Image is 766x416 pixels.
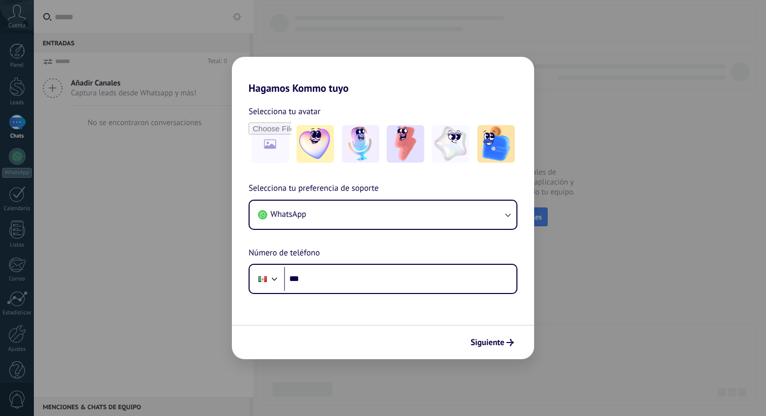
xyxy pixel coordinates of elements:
[270,209,306,219] span: WhatsApp
[471,339,504,346] span: Siguiente
[477,125,515,163] img: -5.jpeg
[342,125,379,163] img: -2.jpeg
[432,125,470,163] img: -4.jpeg
[249,182,379,195] span: Selecciona tu preferencia de soporte
[249,247,320,260] span: Número de teléfono
[253,268,273,290] div: Mexico: + 52
[387,125,424,163] img: -3.jpeg
[466,334,518,351] button: Siguiente
[232,57,534,94] h2: Hagamos Kommo tuyo
[249,105,320,118] span: Selecciona tu avatar
[296,125,334,163] img: -1.jpeg
[250,201,516,229] button: WhatsApp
